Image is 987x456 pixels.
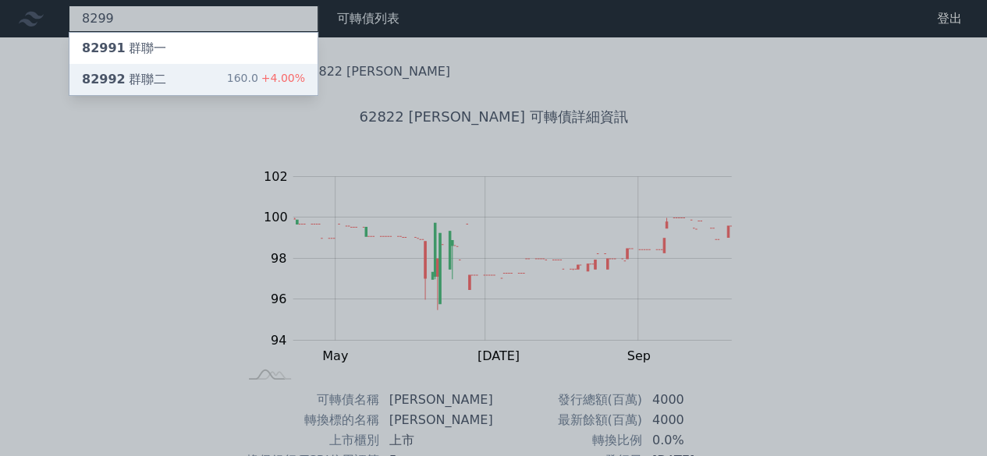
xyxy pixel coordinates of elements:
[82,72,126,87] span: 82992
[258,72,305,84] span: +4.00%
[82,70,166,89] div: 群聯二
[69,33,318,64] a: 82991群聯一
[69,64,318,95] a: 82992群聯二 160.0+4.00%
[82,41,126,55] span: 82991
[227,70,305,89] div: 160.0
[82,39,166,58] div: 群聯一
